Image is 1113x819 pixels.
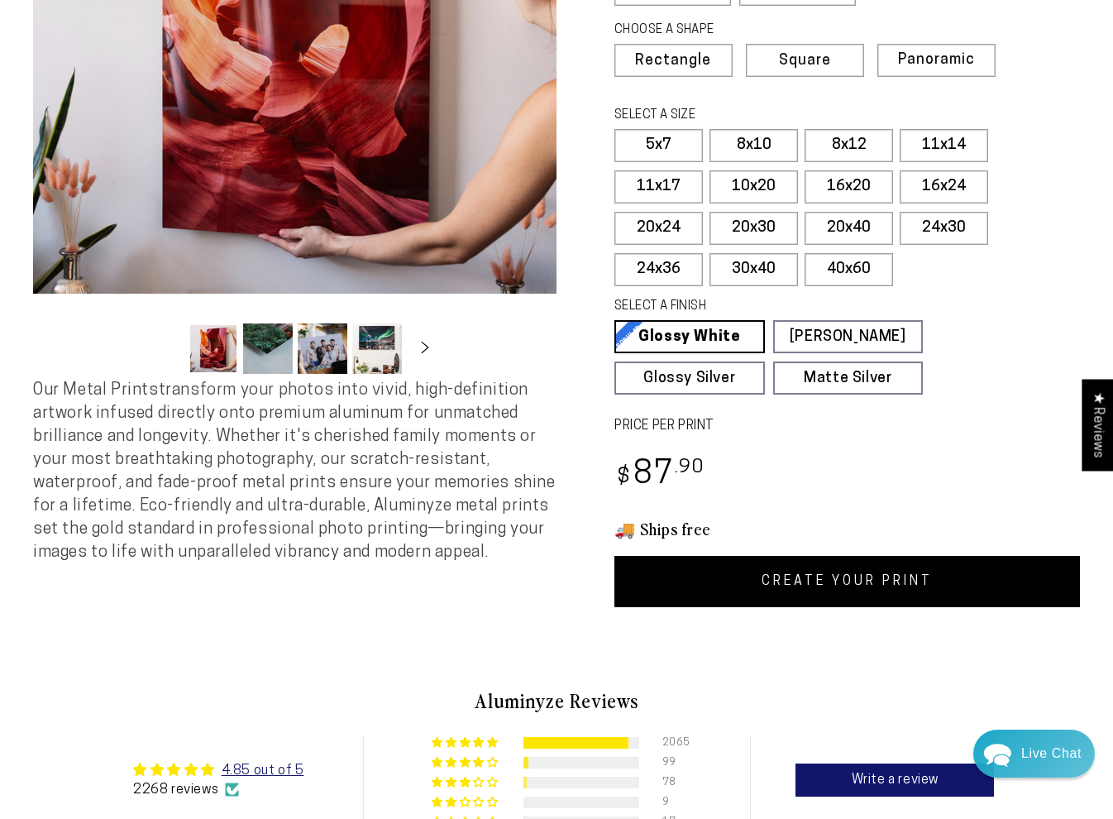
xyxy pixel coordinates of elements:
[1082,379,1113,471] div: Click to open Judge.me floating reviews tab
[614,253,703,286] label: 24x36
[243,323,293,374] button: Load image 2 in gallery view
[900,170,988,204] label: 16x24
[432,737,500,750] div: 91% (2065) reviews with 5 star rating
[709,129,798,162] label: 8x10
[133,781,303,799] div: 2268 reviews
[120,25,163,68] img: Marie J
[805,170,893,204] label: 16x20
[189,25,232,68] img: Helga
[177,472,223,484] span: Re:amaze
[432,797,500,809] div: 0% (9) reviews with 2 star rating
[614,129,703,162] label: 5x7
[900,129,988,162] label: 11x14
[614,107,887,125] legend: SELECT A SIZE
[432,757,500,769] div: 4% (99) reviews with 4 star rating
[298,323,347,374] button: Load image 3 in gallery view
[127,475,224,483] span: We run on
[432,777,500,789] div: 3% (78) reviews with 3 star rating
[222,764,304,778] a: 4.85 out of 5
[662,777,682,788] div: 78
[614,518,1080,539] h3: 🚚 Ships free
[773,320,924,353] a: [PERSON_NAME]
[795,764,994,797] a: Write a review
[779,54,831,69] span: Square
[709,170,798,204] label: 10x20
[662,797,682,808] div: 9
[805,253,893,286] label: 40x60
[614,212,703,245] label: 20x24
[614,459,705,491] bdi: 87
[124,83,227,94] span: Away until [DATE]
[155,25,198,68] img: John
[900,212,988,245] label: 24x30
[709,253,798,286] label: 30x40
[109,499,242,525] a: Leave A Message
[614,556,1080,607] a: CREATE YOUR PRINT
[898,52,975,68] span: Panoramic
[614,417,1080,436] label: PRICE PER PRINT
[614,298,887,316] legend: SELECT A FINISH
[635,54,711,69] span: Rectangle
[189,323,238,374] button: Load image 1 in gallery view
[675,458,705,477] sup: .90
[662,737,682,749] div: 2065
[805,129,893,162] label: 8x12
[352,323,402,374] button: Load image 4 in gallery view
[614,170,703,204] label: 11x17
[662,757,682,769] div: 99
[33,382,556,561] span: Our Metal Prints transform your photos into vivid, high-definition artwork infused directly onto ...
[709,212,798,245] label: 20x30
[1021,730,1082,778] div: Contact Us Directly
[147,331,184,367] button: Slide left
[973,730,1095,778] div: Chat widget toggle
[805,212,893,245] label: 20x40
[617,467,631,489] span: $
[614,362,765,395] a: Glossy Silver
[225,783,239,797] img: Verified Checkmark
[74,687,1039,715] h2: Aluminyze Reviews
[614,320,765,353] a: Glossy White
[407,331,443,367] button: Slide right
[773,362,924,395] a: Matte Silver
[614,22,843,40] legend: CHOOSE A SHAPE
[133,760,303,780] div: Average rating is 4.85 stars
